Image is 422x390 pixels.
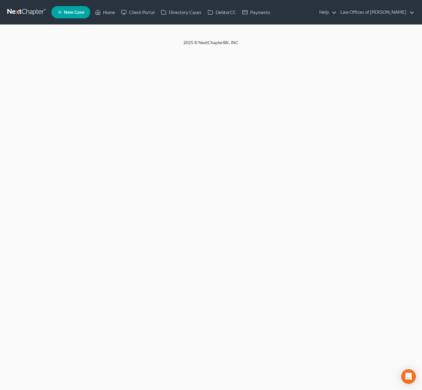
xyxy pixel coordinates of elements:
a: Directory Cases [158,7,205,18]
a: Home [92,7,118,18]
a: Payments [239,7,273,18]
a: Help [316,7,337,18]
a: Client Portal [118,7,158,18]
div: 2025 © NextChapterBK, INC [37,39,385,51]
new-legal-case-button: New Case [51,6,90,18]
div: Open Intercom Messenger [401,369,416,384]
a: Law Offices of [PERSON_NAME] [337,7,414,18]
a: DebtorCC [205,7,239,18]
